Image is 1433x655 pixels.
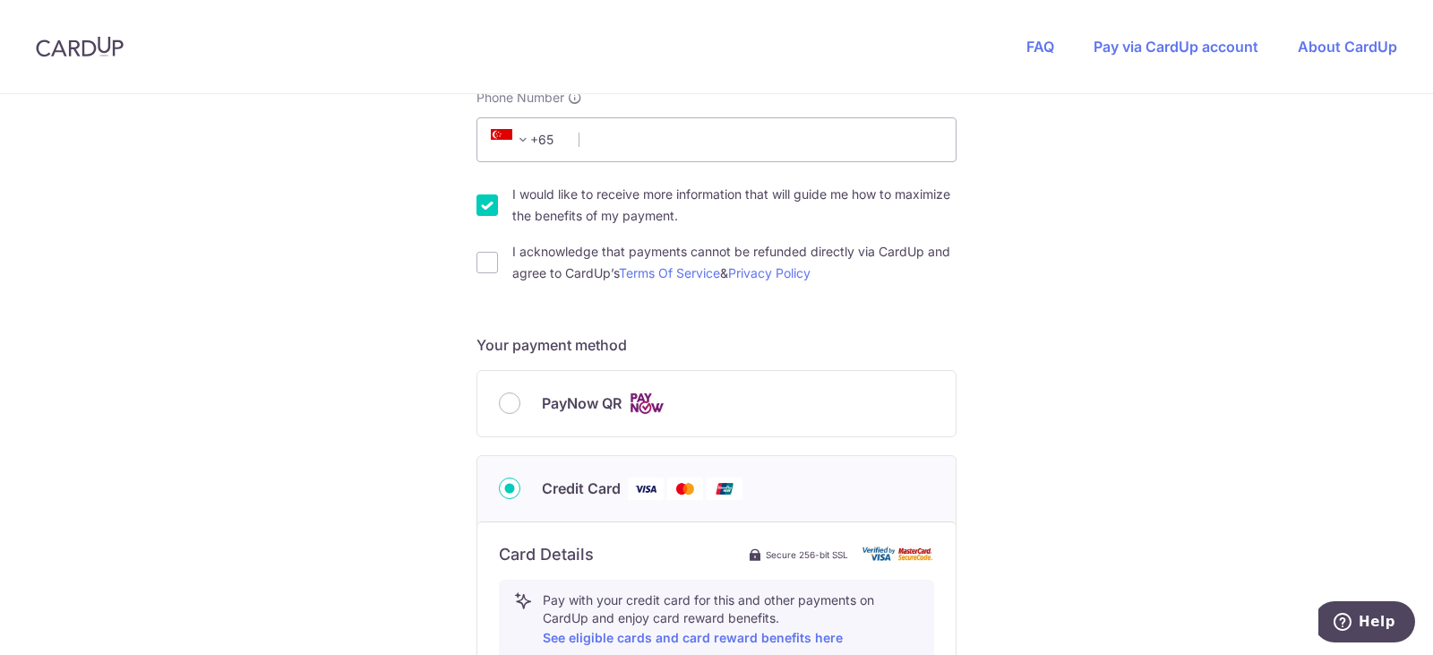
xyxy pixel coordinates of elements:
span: Phone Number [476,89,564,107]
img: Mastercard [667,478,703,500]
h5: Your payment method [476,334,957,356]
span: Secure 256-bit SSL [766,547,848,562]
a: Pay via CardUp account [1094,38,1258,56]
span: PayNow QR [542,392,622,414]
span: +65 [485,129,566,151]
div: Credit Card Visa Mastercard Union Pay [499,478,934,500]
span: Credit Card [542,478,621,499]
a: See eligible cards and card reward benefits here [543,630,843,645]
a: FAQ [1026,38,1054,56]
img: Cards logo [629,392,665,415]
img: CardUp [36,36,124,57]
img: Visa [628,478,664,500]
a: About CardUp [1298,38,1397,56]
a: Privacy Policy [728,265,811,280]
label: I would like to receive more information that will guide me how to maximize the benefits of my pa... [512,184,957,227]
img: card secure [862,547,934,562]
p: Pay with your credit card for this and other payments on CardUp and enjoy card reward benefits. [543,591,919,649]
span: +65 [491,129,534,151]
a: Terms Of Service [619,265,720,280]
h6: Card Details [499,544,594,565]
iframe: Opens a widget where you can find more information [1318,601,1415,646]
img: Union Pay [707,478,742,500]
div: PayNow QR Cards logo [499,392,934,415]
label: I acknowledge that payments cannot be refunded directly via CardUp and agree to CardUp’s & [512,241,957,284]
